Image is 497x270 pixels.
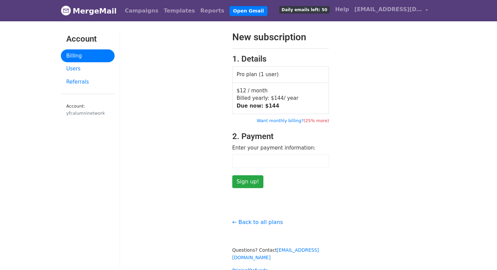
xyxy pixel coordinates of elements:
h3: 2. Payment [232,132,329,141]
a: Reports [198,4,227,18]
a: [EMAIL_ADDRESS][DOMAIN_NAME] [352,3,431,19]
img: MergeMail logo [61,5,71,16]
small: Questions? Contact [232,247,319,260]
h3: Account [66,34,109,44]
input: Sign up! [232,175,264,188]
a: Billing [61,49,115,63]
span: [EMAIL_ADDRESS][DOMAIN_NAME] [354,5,422,14]
div: yfcalumninetwork [66,110,109,116]
small: Account: [66,104,109,116]
a: Help [332,3,352,16]
a: Open Gmail [230,6,267,16]
a: Want monthly billing?(25% more) [257,118,329,123]
span: 144 [269,103,279,109]
span: 144 [274,95,284,101]
label: Enter your payment information: [232,144,316,152]
span: (25% more) [304,118,329,123]
h3: 1. Details [232,54,329,64]
td: $12 / month Billed yearly: $ / year [232,83,329,114]
a: Referrals [61,75,115,89]
td: Pro plan (1 user) [232,67,329,83]
strong: Due now: $ [237,103,279,109]
iframe: Secure payment input frame [236,158,326,164]
a: MergeMail [61,4,117,18]
a: ← Back to all plans [232,219,283,225]
h2: New subscription [232,31,329,43]
a: [EMAIL_ADDRESS][DOMAIN_NAME] [232,247,319,260]
a: Campaigns [122,4,161,18]
a: Templates [161,4,197,18]
a: Daily emails left: 50 [277,3,332,16]
span: Daily emails left: 50 [279,6,330,14]
a: Users [61,62,115,75]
